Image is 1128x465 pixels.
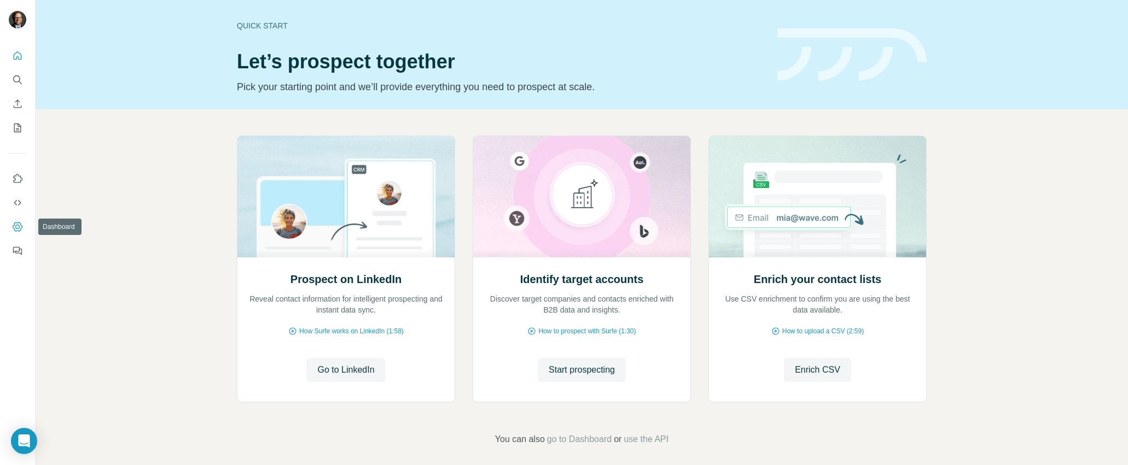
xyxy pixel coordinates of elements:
[11,428,37,454] div: Open Intercom Messenger
[237,79,764,95] p: Pick your starting point and we’ll provide everything you need to prospect at scale.
[547,433,612,446] button: go to Dashboard
[9,118,26,138] button: My lists
[9,46,26,66] button: Quick start
[484,293,679,315] p: Discover target companies and contacts enriched with B2B data and insights.
[754,272,881,287] h2: Enrich your contact lists
[9,241,26,261] button: Feedback
[9,169,26,189] button: Use Surfe on LinkedIn
[784,358,851,382] button: Enrich CSV
[9,217,26,237] button: Dashboard
[290,272,402,287] h2: Prospect on LinkedIn
[777,28,927,81] img: banner
[782,326,864,336] span: How to upload a CSV (2:59)
[624,433,668,446] button: use the API
[538,358,626,382] button: Start prospecting
[306,358,385,382] button: Go to LinkedIn
[495,433,545,446] span: You can also
[795,363,840,376] span: Enrich CSV
[9,94,26,114] button: Enrich CSV
[520,272,644,287] h2: Identify target accounts
[299,326,404,336] span: How Surfe works on LinkedIn (1:58)
[237,20,764,31] div: Quick start
[614,433,621,446] span: or
[9,193,26,213] button: Use Surfe API
[237,136,455,257] img: Prospect on LinkedIn
[708,136,927,257] img: Enrich your contact lists
[720,293,915,315] p: Use CSV enrichment to confirm you are using the best data available.
[317,363,374,376] span: Go to LinkedIn
[549,363,615,376] span: Start prospecting
[9,11,26,28] img: Avatar
[9,70,26,90] button: Search
[538,326,636,336] span: How to prospect with Surfe (1:30)
[473,136,691,257] img: Identify target accounts
[248,293,444,315] p: Reveal contact information for intelligent prospecting and instant data sync.
[237,51,764,73] h1: Let’s prospect together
